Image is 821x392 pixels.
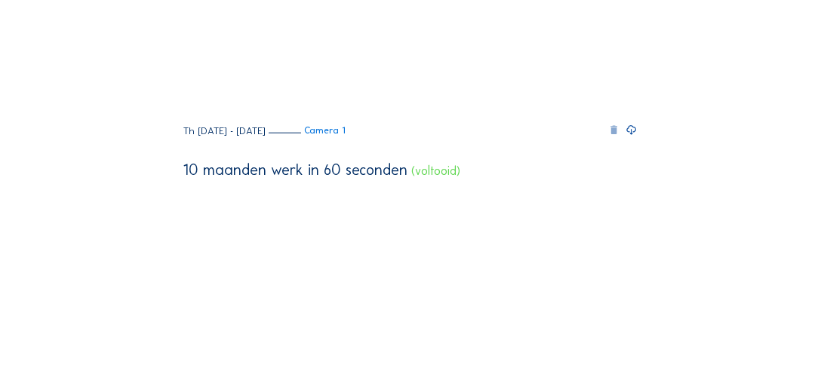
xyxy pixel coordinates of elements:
[412,165,461,177] div: (voltooid)
[183,126,266,136] div: Th [DATE] - [DATE]
[269,126,346,135] a: Camera 1
[183,162,407,177] div: 10 maanden werk in 60 seconden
